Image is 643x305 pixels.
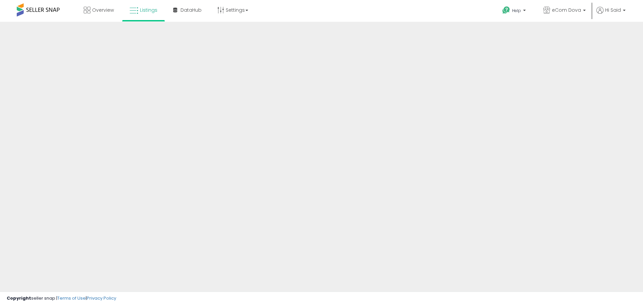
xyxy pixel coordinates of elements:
div: seller snap | | [7,295,116,302]
a: Terms of Use [57,295,86,301]
span: DataHub [181,7,202,13]
a: Hi Said [596,7,626,22]
strong: Copyright [7,295,31,301]
a: Privacy Policy [87,295,116,301]
i: Get Help [502,6,510,14]
a: Help [497,1,532,22]
span: eCom Dova [552,7,581,13]
span: Hi Said [605,7,621,13]
span: Help [512,8,521,13]
span: Listings [140,7,157,13]
span: Overview [92,7,114,13]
